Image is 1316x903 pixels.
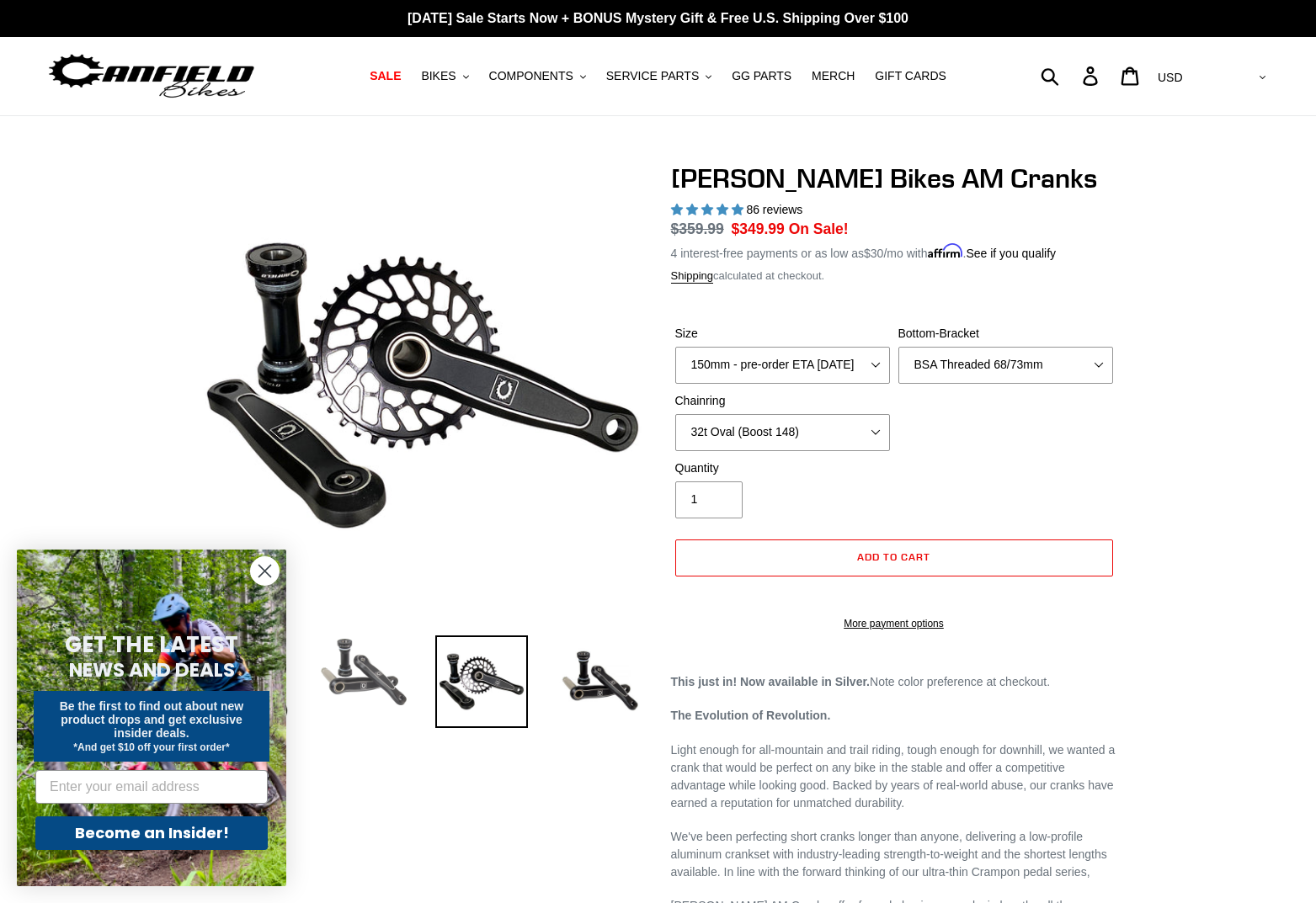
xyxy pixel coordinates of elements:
[481,65,594,88] button: COMPONENTS
[746,203,802,216] span: 86 reviews
[671,220,724,237] s: $359.99
[250,556,280,586] button: Close dialog
[35,770,268,804] input: Enter your email address
[671,241,1057,263] p: 4 interest-free payments or as low as /mo with .
[732,69,791,83] span: GG PARTS
[413,65,477,88] button: BIKES
[435,635,528,728] img: Load image into Gallery viewer, Canfield Bikes AM Cranks
[928,244,963,258] span: Affirm
[671,268,1117,284] div: calculated at checkout.
[35,816,268,850] button: Become an Insider!
[489,69,573,83] span: COMPONENTS
[675,392,890,410] label: Chainring
[671,269,714,284] a: Shipping
[966,247,1056,260] a: See if you qualify - Learn more about Affirm Financing (opens in modal)
[60,699,244,740] span: Be the first to find out about new product drops and get exclusive insider deals.
[671,741,1117,812] p: Light enough for all-mountain and trail riding, tough enough for downhill, we wanted a crank that...
[675,459,890,477] label: Quantity
[671,162,1117,194] h1: [PERSON_NAME] Bikes AM Cranks
[598,65,720,88] button: SERVICE PARTS
[875,69,946,83] span: GIFT CARDS
[46,50,257,103] img: Canfield Bikes
[864,247,883,260] span: $30
[317,635,410,709] img: Load image into Gallery viewer, Canfield Cranks
[73,741,229,753] span: *And get $10 off your first order*
[789,218,849,240] span: On Sale!
[361,65,409,88] a: SALE
[675,539,1113,576] button: Add to cart
[606,69,699,83] span: SERVICE PARTS
[671,673,1117,691] p: Note color preference at checkout.
[866,65,955,88] a: GIFT CARDS
[812,69,855,83] span: MERCH
[723,65,800,88] a: GG PARTS
[671,675,871,688] strong: This just in! Now available in Silver.
[671,828,1117,881] p: We've been perfecting short cranks longer than anyone, delivering a low-profile aluminum crankset...
[421,69,456,83] span: BIKES
[370,69,401,83] span: SALE
[803,65,863,88] a: MERCH
[857,550,930,563] span: Add to cart
[553,635,646,728] img: Load image into Gallery viewer, CANFIELD-AM_DH-CRANKS
[69,656,235,683] span: NEWS AND DEALS
[675,616,1113,631] a: More payment options
[671,203,747,216] span: 4.97 stars
[675,325,890,343] label: Size
[671,709,831,722] strong: The Evolution of Revolution.
[1050,57,1093,94] input: Search
[65,629,238,660] span: GET THE LATEST
[732,220,785,237] span: $349.99
[898,325,1113,343] label: Bottom-Bracket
